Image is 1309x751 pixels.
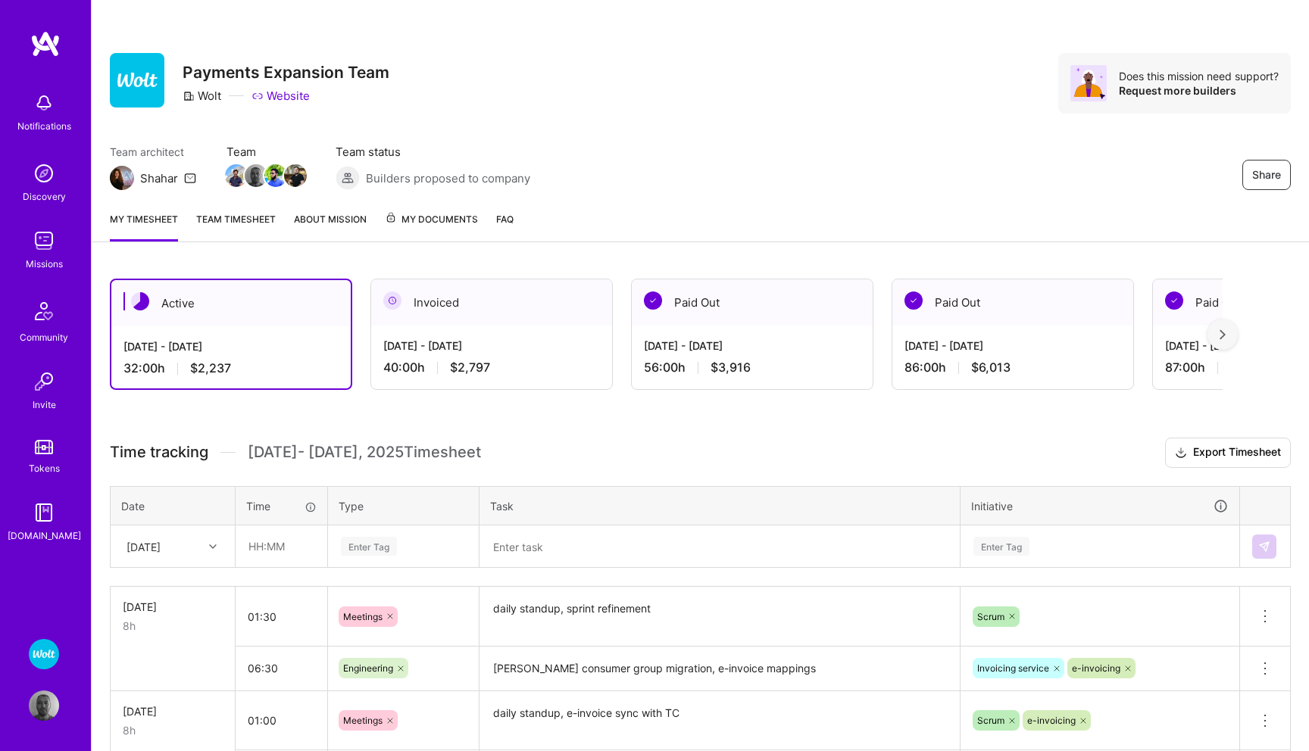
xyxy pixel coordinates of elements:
img: teamwork [29,226,59,256]
img: Submit [1258,541,1270,553]
img: Paid Out [1165,291,1183,310]
button: Share [1242,160,1291,190]
img: Invite [29,366,59,397]
span: $2,237 [190,360,231,376]
div: 8h [123,722,223,738]
span: Team architect [110,144,196,160]
span: e-invoicing [1072,662,1120,674]
div: 8h [123,618,223,634]
span: Invoicing service [977,662,1049,674]
div: 56:00 h [644,360,861,375]
a: Website [251,88,310,104]
img: Team Member Avatar [245,164,267,187]
div: [DOMAIN_NAME] [8,528,81,544]
img: Active [131,292,149,310]
textarea: [PERSON_NAME] consumer group migration, e-invoice mappings [481,648,958,690]
div: Enter Tag [341,534,397,558]
div: 86:00 h [904,360,1121,375]
img: Community [26,293,62,329]
div: Discovery [23,189,66,204]
span: Meetings [343,611,383,622]
div: Tokens [29,460,60,476]
div: Active [111,280,351,326]
div: 32:00 h [123,360,339,376]
a: My Documents [385,211,478,242]
img: Invoiced [383,291,401,310]
div: Paid Out [892,279,1133,326]
div: Does this mission need support? [1119,69,1279,83]
img: Team Member Avatar [264,164,287,187]
span: Scrum [977,611,1004,622]
span: Time tracking [110,443,208,462]
a: Wolt - Fintech: Payments Expansion Team [25,639,63,669]
th: Date [111,486,236,525]
textarea: daily standup, e-invoice sync with TC [481,693,958,749]
input: HH:MM [236,700,327,740]
span: $6,013 [971,360,1011,375]
span: My Documents [385,211,478,228]
img: bell [29,88,59,118]
img: discovery [29,158,59,189]
div: [DATE] [123,599,223,615]
span: Engineering [343,662,393,674]
div: [DATE] - [DATE] [123,338,339,354]
button: Export Timesheet [1165,438,1291,468]
div: Community [20,329,68,345]
div: Missions [26,256,63,272]
img: Team Member Avatar [225,164,248,187]
div: [DATE] - [DATE] [644,338,861,354]
img: guide book [29,497,59,528]
input: HH:MM [236,597,327,637]
div: [DATE] [127,538,161,554]
img: User Avatar [29,690,59,721]
div: 40:00 h [383,360,600,375]
img: Avatar [1070,65,1107,101]
img: Wolt - Fintech: Payments Expansion Team [29,639,59,669]
i: icon CompanyGray [183,90,195,102]
img: tokens [35,440,53,454]
span: Meetings [343,715,383,726]
span: Builders proposed to company [366,170,530,186]
th: Type [328,486,480,525]
i: icon Download [1175,445,1187,461]
div: [DATE] - [DATE] [383,338,600,354]
a: Team timesheet [196,211,276,242]
img: Paid Out [644,291,662,310]
input: HH:MM [236,526,326,566]
div: Wolt [183,88,221,104]
span: Share [1252,167,1281,182]
div: [DATE] [123,703,223,719]
img: logo [30,30,61,58]
img: Company Logo [110,53,164,108]
span: $2,797 [450,360,490,375]
div: [DATE] - [DATE] [904,338,1121,354]
a: Team Member Avatar [226,163,246,189]
div: Request more builders [1119,83,1279,98]
span: Team status [336,144,530,160]
span: Scrum [977,715,1004,726]
th: Task [480,486,961,525]
a: My timesheet [110,211,178,242]
span: $3,916 [711,360,751,375]
img: Team Architect [110,166,134,190]
div: Paid Out [632,279,873,326]
h3: Payments Expansion Team [183,63,389,82]
img: Team Member Avatar [284,164,307,187]
div: Shahar [140,170,178,186]
i: icon Chevron [209,543,217,550]
div: Invoiced [371,279,612,326]
div: Time [246,498,317,514]
a: About Mission [294,211,367,242]
textarea: daily standup, sprint refinement [481,588,958,645]
img: Builders proposed to company [336,166,360,190]
img: Paid Out [904,291,923,310]
a: Team Member Avatar [266,163,286,189]
div: Invite [33,397,56,413]
a: User Avatar [25,690,63,721]
img: right [1220,329,1226,340]
span: Team [226,144,305,160]
a: Team Member Avatar [246,163,266,189]
span: e-invoicing [1027,715,1076,726]
div: Enter Tag [973,534,1029,558]
i: icon Mail [184,172,196,184]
